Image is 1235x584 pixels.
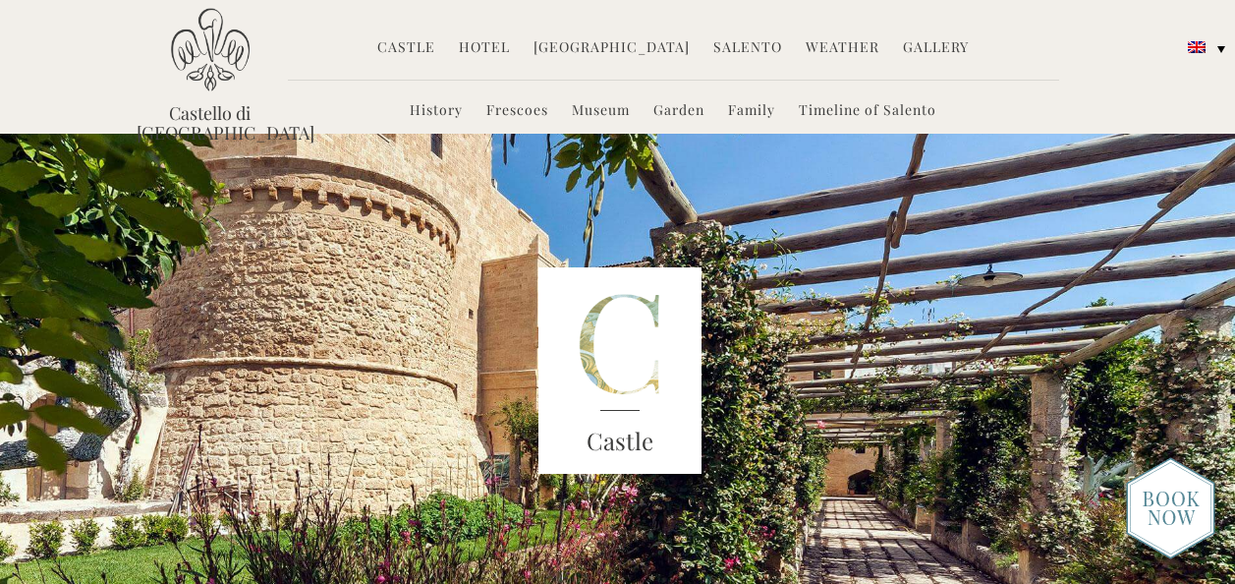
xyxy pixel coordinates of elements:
a: Hotel [459,37,510,60]
a: Castello di [GEOGRAPHIC_DATA] [137,103,284,143]
h3: Castle [538,424,702,459]
a: Family [728,100,775,123]
a: Frescoes [486,100,548,123]
a: Salento [713,37,782,60]
img: castle-letter.png [538,267,702,474]
img: new-booknow.png [1126,457,1215,559]
a: Timeline of Salento [799,100,936,123]
a: [GEOGRAPHIC_DATA] [533,37,690,60]
a: Gallery [903,37,969,60]
a: Castle [377,37,435,60]
img: English [1188,41,1206,53]
a: Weather [806,37,879,60]
img: Castello di Ugento [171,8,250,91]
a: Museum [572,100,630,123]
a: History [410,100,463,123]
a: Garden [653,100,704,123]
